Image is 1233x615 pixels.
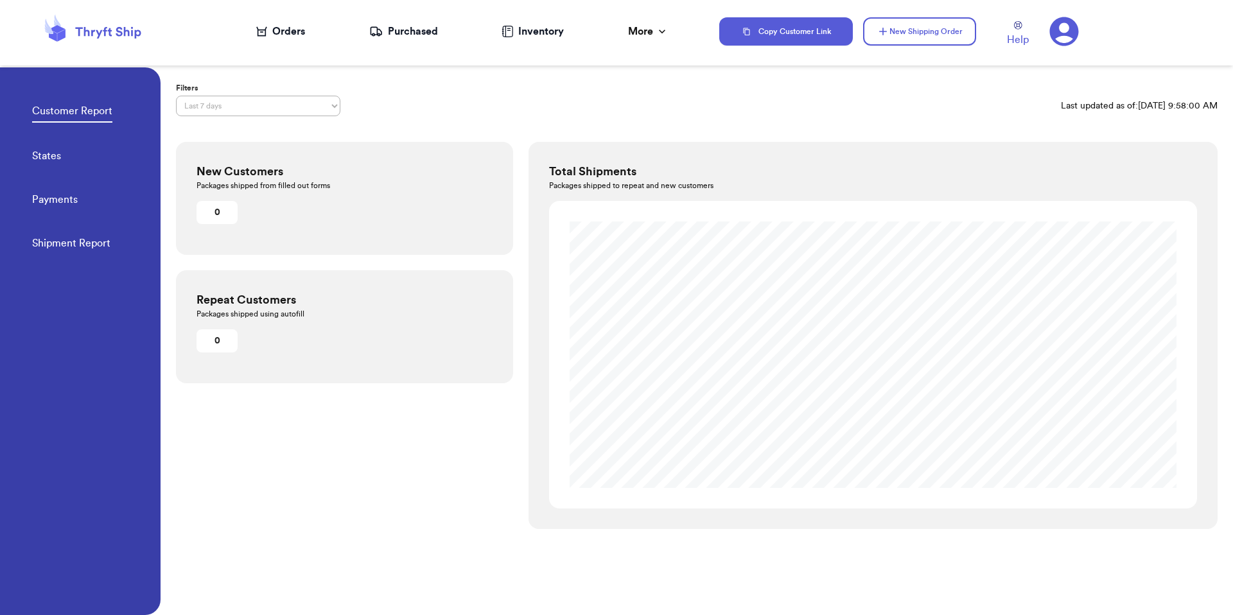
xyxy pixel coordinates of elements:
[502,24,564,39] a: Inventory
[32,192,78,210] a: Payments
[1061,100,1218,112] p: Last updated as of: [DATE] 9:58:00 AM
[628,24,669,39] div: More
[549,180,1197,191] p: Packages shipped to repeat and new customers
[1007,21,1029,48] a: Help
[197,291,493,309] h3: Repeat Customers
[176,83,340,93] label: Filters
[32,236,110,254] a: Shipment Report
[32,103,112,123] a: Customer Report
[549,162,1197,180] h3: Total Shipments
[256,24,305,39] a: Orders
[197,162,493,180] h3: New Customers
[197,309,493,319] p: Packages shipped using autofill
[369,24,438,39] a: Purchased
[202,206,232,219] div: 0
[719,17,853,46] button: Copy Customer Link
[863,17,976,46] button: New Shipping Order
[202,334,232,347] div: 0
[197,180,493,191] p: Packages shipped from filled out forms
[32,148,61,166] a: States
[1007,32,1029,48] span: Help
